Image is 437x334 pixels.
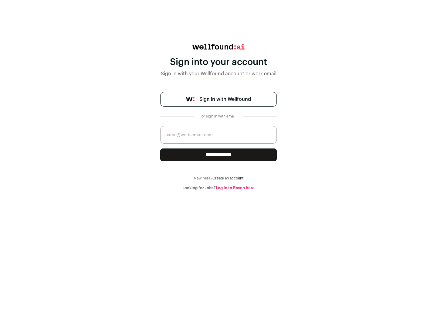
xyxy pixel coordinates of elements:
[160,57,277,68] div: Sign into your account
[160,186,277,190] div: Looking for Jobs?
[192,44,245,49] img: wellfound:ai
[186,97,195,101] img: wellfound-symbol-flush-black-fb3c872781a75f747ccb3a119075da62bfe97bd399995f84a933054e44a575c4.png
[160,126,277,144] input: name@work-email.com
[212,176,243,180] a: Create an account
[216,186,255,190] a: Log in to Raven here
[199,114,238,119] div: or sign in with email
[160,70,277,77] div: Sign in with your Wellfound account or work email
[199,96,251,103] span: Sign in with Wellfound
[160,92,277,107] a: Sign in with Wellfound
[160,176,277,181] div: New here?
